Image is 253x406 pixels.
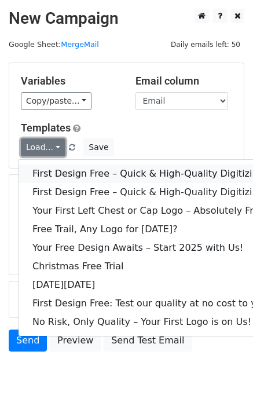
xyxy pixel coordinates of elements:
a: Send Test Email [104,330,192,352]
a: Load... [21,138,65,156]
h5: Email column [135,75,233,87]
span: Daily emails left: 50 [167,38,244,51]
small: Google Sheet: [9,40,99,49]
a: Daily emails left: 50 [167,40,244,49]
a: Templates [21,122,71,134]
a: Copy/paste... [21,92,91,110]
button: Save [83,138,113,156]
a: MergeMail [61,40,99,49]
iframe: Chat Widget [195,350,253,406]
a: Preview [50,330,101,352]
h5: Variables [21,75,118,87]
h2: New Campaign [9,9,244,28]
a: Send [9,330,47,352]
